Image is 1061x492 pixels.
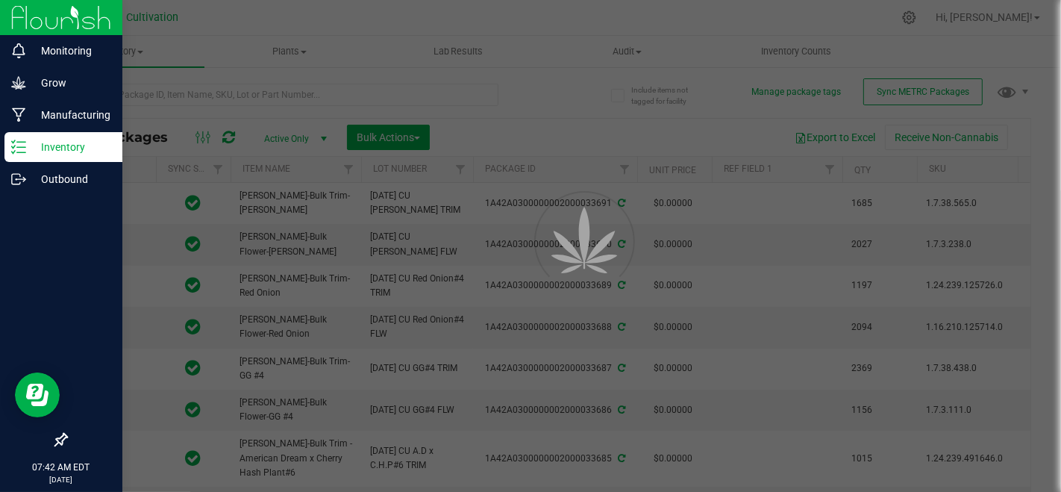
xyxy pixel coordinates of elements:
[11,140,26,155] inline-svg: Inventory
[11,75,26,90] inline-svg: Grow
[11,43,26,58] inline-svg: Monitoring
[26,42,116,60] p: Monitoring
[26,138,116,156] p: Inventory
[26,106,116,124] p: Manufacturing
[15,373,60,417] iframe: Resource center
[26,170,116,188] p: Outbound
[11,108,26,122] inline-svg: Manufacturing
[7,461,116,474] p: 07:42 AM EDT
[26,74,116,92] p: Grow
[7,474,116,485] p: [DATE]
[11,172,26,187] inline-svg: Outbound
